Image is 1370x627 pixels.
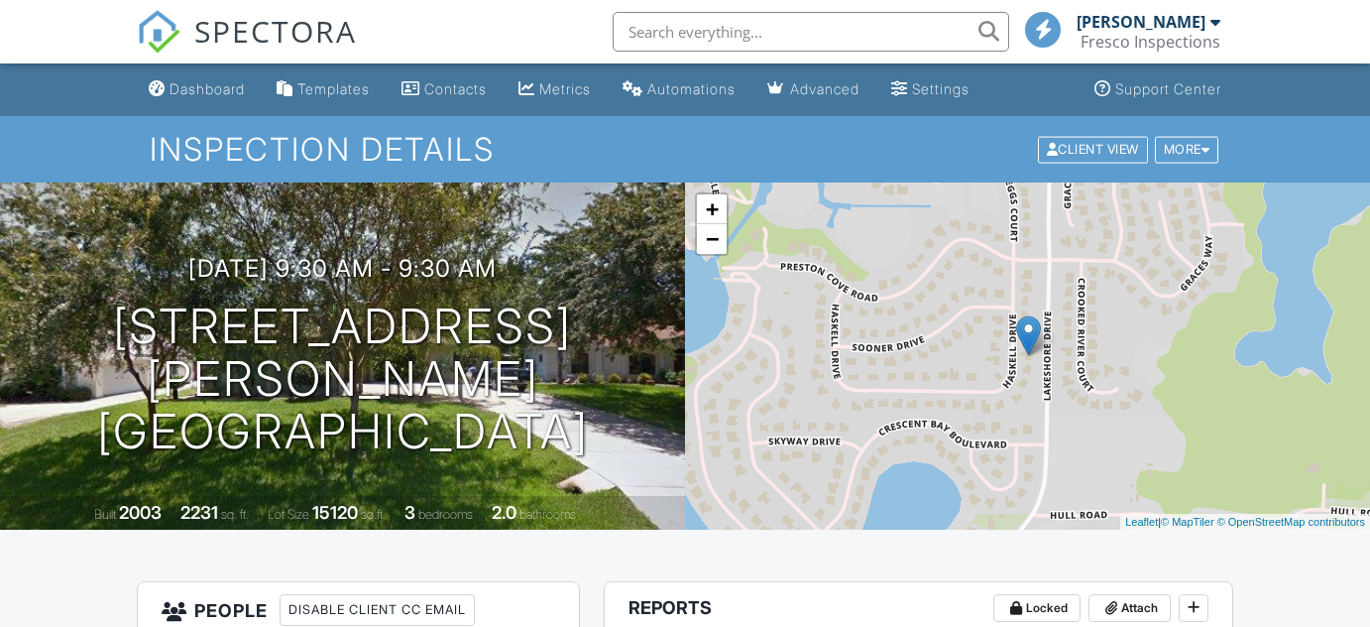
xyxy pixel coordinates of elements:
[221,507,249,522] span: sq. ft.
[697,194,727,224] a: Zoom in
[1081,32,1220,52] div: Fresco Inspections
[150,132,1220,167] h1: Inspection Details
[268,507,309,522] span: Lot Size
[759,71,867,108] a: Advanced
[194,10,357,52] span: SPECTORA
[1155,136,1219,163] div: More
[361,507,386,522] span: sq.ft.
[404,502,415,523] div: 3
[912,80,970,97] div: Settings
[1161,516,1214,528] a: © MapTiler
[1038,136,1148,163] div: Client View
[613,12,1009,52] input: Search everything...
[1036,141,1153,156] a: Client View
[697,224,727,254] a: Zoom out
[32,301,653,457] h1: [STREET_ADDRESS][PERSON_NAME] [GEOGRAPHIC_DATA]
[1120,514,1370,531] div: |
[137,10,180,54] img: The Best Home Inspection Software - Spectora
[647,80,736,97] div: Automations
[280,594,475,626] div: Disable Client CC Email
[424,80,487,97] div: Contacts
[883,71,977,108] a: Settings
[615,71,743,108] a: Automations (Basic)
[170,80,245,97] div: Dashboard
[137,27,357,68] a: SPECTORA
[418,507,473,522] span: bedrooms
[790,80,859,97] div: Advanced
[1217,516,1365,528] a: © OpenStreetMap contributors
[180,502,218,523] div: 2231
[1086,71,1229,108] a: Support Center
[269,71,378,108] a: Templates
[141,71,253,108] a: Dashboard
[119,502,162,523] div: 2003
[312,502,358,523] div: 15120
[1125,516,1158,528] a: Leaflet
[297,80,370,97] div: Templates
[511,71,599,108] a: Metrics
[519,507,576,522] span: bathrooms
[1115,80,1221,97] div: Support Center
[1077,12,1205,32] div: [PERSON_NAME]
[394,71,495,108] a: Contacts
[188,255,497,282] h3: [DATE] 9:30 am - 9:30 am
[492,502,516,523] div: 2.0
[539,80,591,97] div: Metrics
[94,507,116,522] span: Built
